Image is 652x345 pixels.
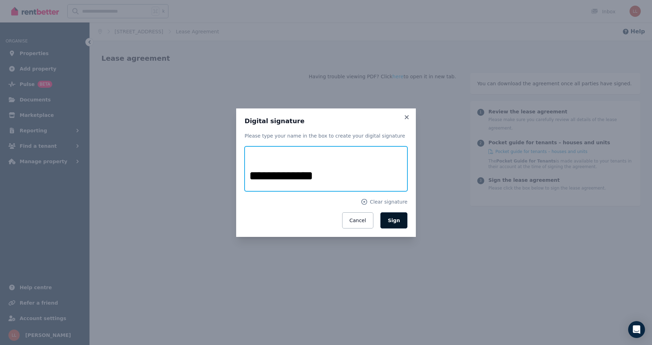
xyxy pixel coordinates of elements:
[342,212,373,228] button: Cancel
[628,321,645,338] div: Open Intercom Messenger
[380,212,407,228] button: Sign
[388,218,400,223] span: Sign
[245,132,407,139] p: Please type your name in the box to create your digital signature
[370,198,407,205] span: Clear signature
[245,117,407,125] h3: Digital signature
